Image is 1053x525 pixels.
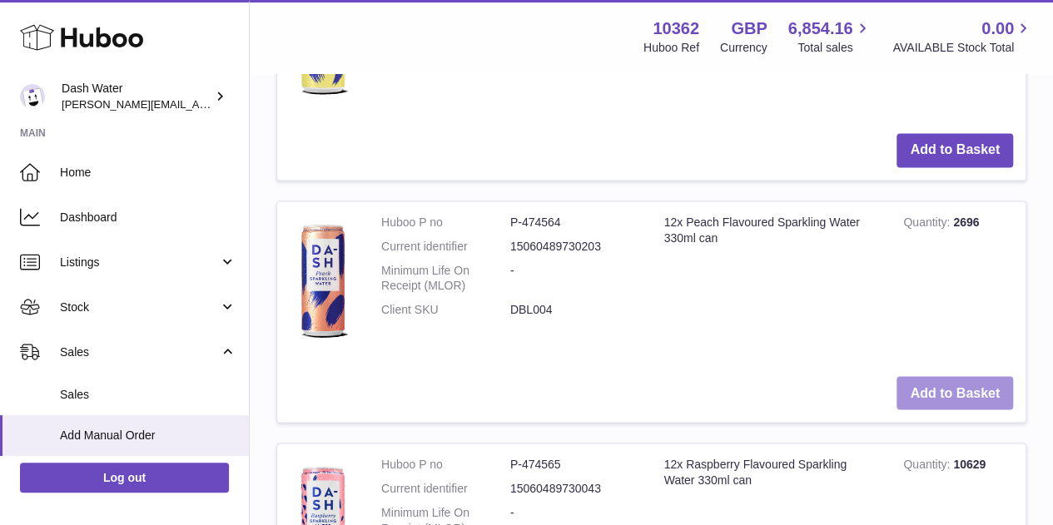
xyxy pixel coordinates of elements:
span: [PERSON_NAME][EMAIL_ADDRESS][DOMAIN_NAME] [62,97,334,111]
img: 12x Peach Flavoured Sparkling Water 330ml can [290,214,356,347]
span: Add Manual Order [60,428,236,443]
strong: Quantity [903,457,953,474]
strong: Quantity [903,215,953,232]
span: Stock [60,300,219,315]
dt: Current identifier [381,480,510,496]
dt: Current identifier [381,238,510,254]
span: 0.00 [981,17,1014,40]
span: Total sales [797,40,872,56]
dd: DBL004 [510,301,639,317]
span: Sales [60,387,236,403]
span: 6,854.16 [788,17,853,40]
button: Add to Basket [897,376,1013,410]
span: Home [60,165,236,181]
div: Huboo Ref [643,40,699,56]
span: Sales [60,344,219,360]
button: Add to Basket [897,133,1013,167]
div: Dash Water [62,81,211,112]
dd: 15060489730043 [510,480,639,496]
dt: Huboo P no [381,456,510,472]
strong: GBP [731,17,767,40]
a: 6,854.16 Total sales [788,17,872,56]
td: 12x Peach Flavoured Sparkling Water 330ml can [652,201,892,364]
dd: P-474565 [510,456,639,472]
strong: 10362 [653,17,699,40]
dd: P-474564 [510,214,639,230]
dt: Huboo P no [381,214,510,230]
dd: 15060489730203 [510,238,639,254]
td: 2696 [891,201,1026,364]
span: Dashboard [60,210,236,225]
dt: Minimum Life On Receipt (MLOR) [381,262,510,294]
span: AVAILABLE Stock Total [892,40,1033,56]
a: 0.00 AVAILABLE Stock Total [892,17,1033,56]
img: james@dash-water.com [20,84,45,109]
dt: Client SKU [381,301,510,317]
a: Log out [20,463,229,493]
div: Currency [720,40,767,56]
dd: - [510,262,639,294]
span: Listings [60,255,219,270]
